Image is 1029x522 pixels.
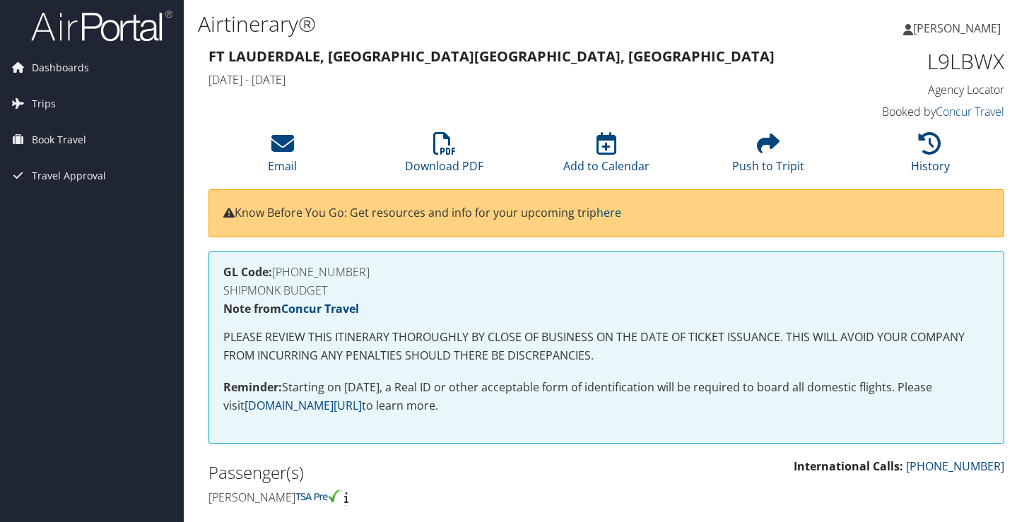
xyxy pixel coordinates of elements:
h4: [PERSON_NAME] [208,490,596,505]
span: Dashboards [32,50,89,85]
img: tsa-precheck.png [295,490,341,502]
h4: [PHONE_NUMBER] [223,266,989,278]
strong: Ft Lauderdale, [GEOGRAPHIC_DATA] [GEOGRAPHIC_DATA], [GEOGRAPHIC_DATA] [208,47,775,66]
h4: [DATE] - [DATE] [208,72,800,88]
strong: Reminder: [223,379,282,395]
h4: Agency Locator [821,82,1004,97]
a: [PHONE_NUMBER] [906,458,1004,474]
p: PLEASE REVIEW THIS ITINERARY THOROUGHLY BY CLOSE OF BUSINESS ON THE DATE OF TICKET ISSUANCE. THIS... [223,328,989,364]
h4: SHIPMONK BUDGET [223,285,989,296]
span: [PERSON_NAME] [913,20,1001,36]
span: Trips [32,86,56,121]
a: History [911,140,950,174]
a: Concur Travel [936,104,1004,119]
p: Know Before You Go: Get resources and info for your upcoming trip [223,204,989,223]
p: Starting on [DATE], a Real ID or other acceptable form of identification will be required to boar... [223,379,989,415]
span: Book Travel [32,122,86,158]
span: Travel Approval [32,158,106,194]
a: Add to Calendar [563,140,649,174]
h1: L9LBWX [821,47,1004,76]
strong: International Calls: [794,458,903,474]
a: here [596,205,621,220]
a: [DOMAIN_NAME][URL] [245,398,362,413]
a: Push to Tripit [732,140,804,174]
strong: GL Code: [223,264,272,280]
h2: Passenger(s) [208,461,596,485]
a: Concur Travel [281,301,359,316]
h1: Airtinerary® [198,9,743,39]
img: airportal-logo.png [31,9,172,42]
a: [PERSON_NAME] [903,7,1015,49]
strong: Note from [223,301,359,316]
h4: Booked by [821,104,1004,119]
a: Email [268,140,297,174]
a: Download PDF [405,140,483,174]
